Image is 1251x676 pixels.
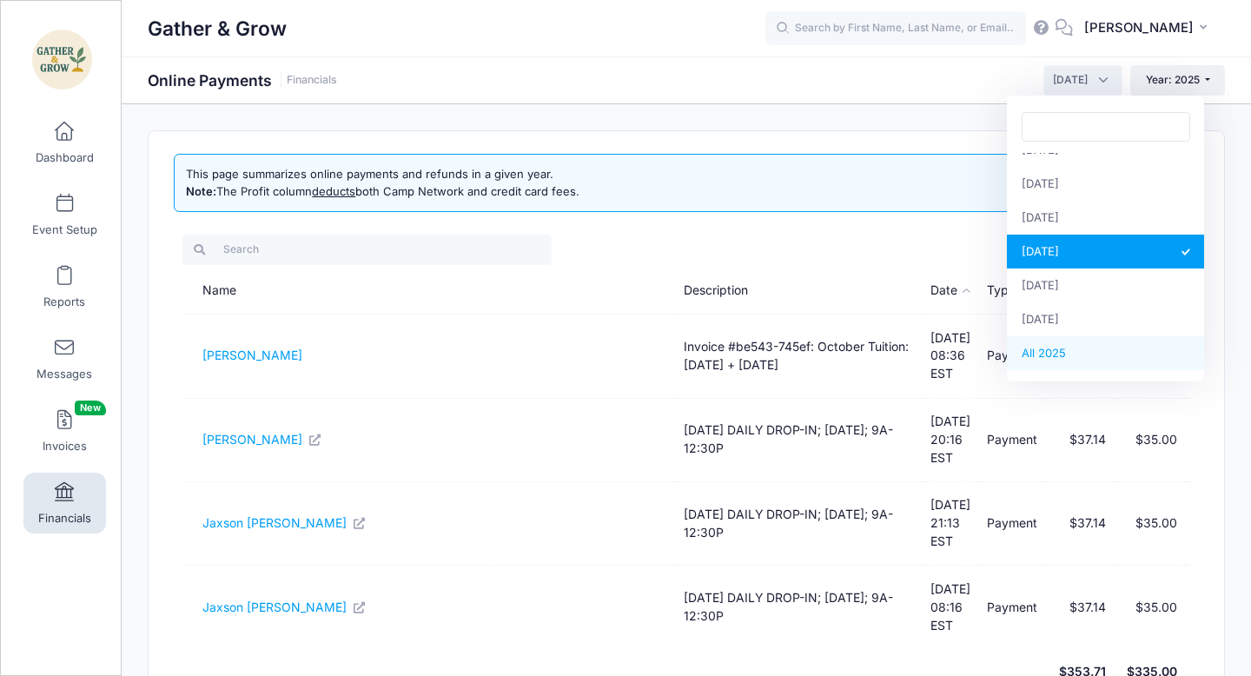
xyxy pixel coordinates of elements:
span: Financials [38,511,91,526]
a: InvoicesNew [23,401,106,461]
h1: Gather & Grow [148,9,287,49]
td: Payment [978,315,1046,398]
td: $35.00 [1114,482,1186,566]
a: Reports [23,256,106,317]
td: [DATE] DAILY DROP-IN; [DATE]; 9A-12:30P [675,566,922,648]
input: Search [1022,112,1191,142]
img: Gather & Grow [30,27,95,92]
td: [DATE] 08:16 EST [922,566,979,648]
td: $35.00 [1114,566,1186,648]
td: [DATE] 08:36 EST [922,315,979,398]
td: [DATE] DAILY DROP-IN; [DATE]; 9A-12:30P [675,399,922,482]
span: Event Setup [32,222,97,237]
span: October 2025 [1043,65,1122,95]
a: Event Setup [23,184,106,245]
a: Messages [23,328,106,389]
div: This page summarizes online payments and refunds in a given year. The Profit column both Camp Net... [186,166,579,200]
th: Type: activate to sort column ascending [978,268,1046,315]
li: [DATE] [1007,167,1204,201]
td: Payment [978,399,1046,482]
a: [PERSON_NAME] [202,432,322,447]
td: [DATE] 21:13 EST [922,482,979,566]
input: Search [182,235,552,264]
a: Financials [23,473,106,534]
th: Name: activate to sort column ascending [182,268,675,315]
li: [DATE] [1007,235,1204,268]
h1: Online Payments [148,71,337,89]
a: [PERSON_NAME] [202,348,302,362]
span: Dashboard [36,150,94,165]
td: $35.00 [1114,399,1186,482]
td: Payment [978,482,1046,566]
span: [PERSON_NAME] [1084,18,1194,37]
a: Financials [287,74,337,87]
span: New [75,401,106,415]
a: Jaxson [PERSON_NAME] [202,600,367,614]
b: Note: [186,184,216,198]
a: Dashboard [23,112,106,173]
button: [PERSON_NAME] [1073,9,1225,49]
input: Search by First Name, Last Name, or Email... [765,11,1026,46]
a: Gather & Grow [1,18,122,101]
li: [DATE] [1007,268,1204,302]
td: Invoice #be543-745ef: October Tuition: [DATE] + [DATE] [675,315,922,398]
a: Jaxson [PERSON_NAME] [202,515,367,530]
td: $37.14 [1046,399,1115,482]
li: [DATE] [1007,302,1204,336]
td: [DATE] DAILY DROP-IN; [DATE]; 9A-12:30P [675,482,922,566]
li: All 2025 [1007,336,1204,370]
span: Messages [36,367,92,381]
th: Description: activate to sort column ascending [675,268,922,315]
span: October 2025 [1053,72,1088,88]
td: $37.14 [1046,482,1115,566]
td: [DATE] 20:16 EST [922,399,979,482]
td: $37.14 [1046,566,1115,648]
button: Year: 2025 [1130,65,1225,95]
u: deducts [312,184,355,198]
th: Date: activate to sort column descending [922,268,979,315]
li: [DATE] [1007,201,1204,235]
span: Year: 2025 [1146,73,1200,86]
span: Reports [43,295,85,309]
span: Invoices [43,439,87,454]
td: Payment [978,566,1046,648]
